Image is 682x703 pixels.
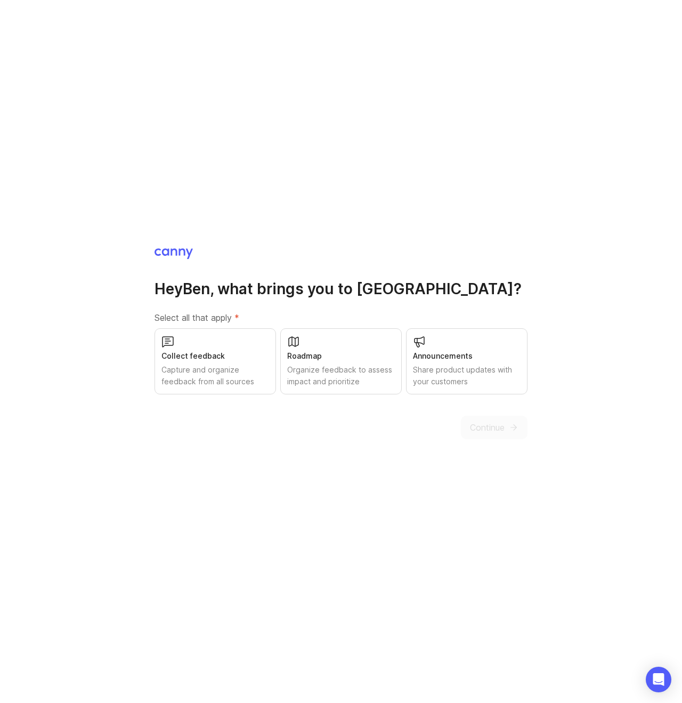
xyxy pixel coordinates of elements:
[287,350,395,362] div: Roadmap
[155,328,276,394] button: Collect feedbackCapture and organize feedback from all sources
[155,279,527,298] h1: Hey Ben , what brings you to [GEOGRAPHIC_DATA]?
[161,350,269,362] div: Collect feedback
[155,248,193,259] img: Canny Home
[161,364,269,387] div: Capture and organize feedback from all sources
[413,350,521,362] div: Announcements
[287,364,395,387] div: Organize feedback to assess impact and prioritize
[155,311,527,324] label: Select all that apply
[413,364,521,387] div: Share product updates with your customers
[280,328,402,394] button: RoadmapOrganize feedback to assess impact and prioritize
[646,667,671,692] div: Open Intercom Messenger
[406,328,527,394] button: AnnouncementsShare product updates with your customers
